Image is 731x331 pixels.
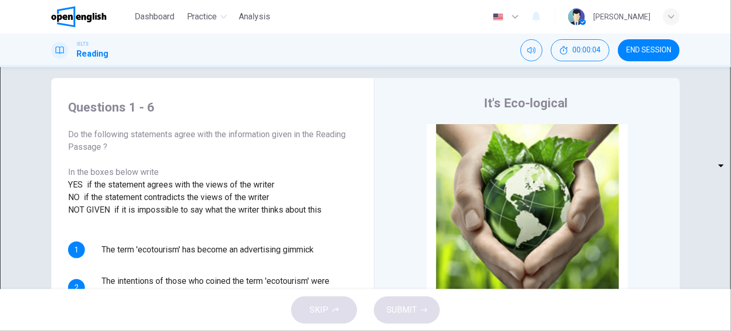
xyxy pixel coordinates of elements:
[76,40,88,48] span: IELTS
[492,13,505,21] img: en
[51,6,130,27] a: OpenEnglish logo
[618,39,680,61] button: END SESSION
[68,129,346,177] span: Do the following statements agree with the information given in the Reading Passage ? In the boxe...
[102,244,314,256] span: The term 'ecotourism' has become an advertising gimmick
[568,8,585,25] img: Profile picture
[74,246,79,253] span: 1
[102,275,357,300] span: The intentions of those who coined the term 'ecotourism' were sincere
[187,10,217,23] span: Practice
[135,10,174,23] span: Dashboard
[87,179,274,191] span: if the statement agrees with the views of the writer
[551,39,610,61] div: Hide
[68,191,80,204] span: NO
[239,10,271,23] span: Analysis
[114,204,322,216] span: if it is impossible to say what the writer thinks about this
[74,284,79,291] span: 2
[593,10,650,23] div: [PERSON_NAME]
[68,179,83,191] span: YES
[235,7,275,26] button: Analysis
[183,7,231,26] button: Practice
[68,99,357,116] h4: Questions 1 - 6
[84,191,269,204] span: if the statement contradicts the views of the writer
[626,46,671,54] span: END SESSION
[68,204,110,216] span: NOT GIVEN
[551,39,610,61] button: 00:00:04
[484,95,568,112] h4: It's Eco-logical
[76,48,108,60] h1: Reading
[520,39,542,61] div: Mute
[572,46,601,54] span: 00:00:04
[51,6,106,27] img: OpenEnglish logo
[130,7,179,26] button: Dashboard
